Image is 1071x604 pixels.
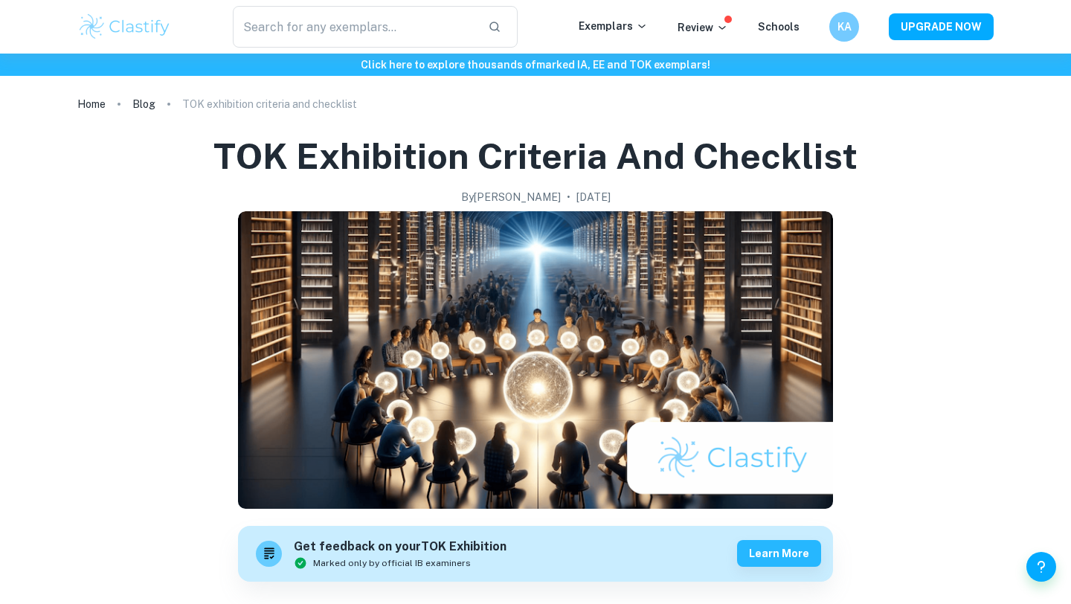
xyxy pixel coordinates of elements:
[567,189,570,205] p: •
[132,94,155,115] a: Blog
[294,538,506,556] h6: Get feedback on your TOK Exhibition
[77,94,106,115] a: Home
[213,132,858,180] h1: TOK exhibition criteria and checklist
[461,189,561,205] h2: By [PERSON_NAME]
[3,57,1068,73] h6: Click here to explore thousands of marked IA, EE and TOK exemplars !
[238,211,833,509] img: TOK exhibition criteria and checklist cover image
[737,540,821,567] button: Learn more
[313,556,471,570] span: Marked only by official IB examiners
[758,21,800,33] a: Schools
[889,13,994,40] button: UPGRADE NOW
[233,6,476,48] input: Search for any exemplars...
[576,189,611,205] h2: [DATE]
[182,96,357,112] p: TOK exhibition criteria and checklist
[829,12,859,42] button: KA
[836,19,853,35] h6: KA
[77,12,172,42] img: Clastify logo
[1026,552,1056,582] button: Help and Feedback
[579,18,648,34] p: Exemplars
[238,526,833,582] a: Get feedback on yourTOK ExhibitionMarked only by official IB examinersLearn more
[678,19,728,36] p: Review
